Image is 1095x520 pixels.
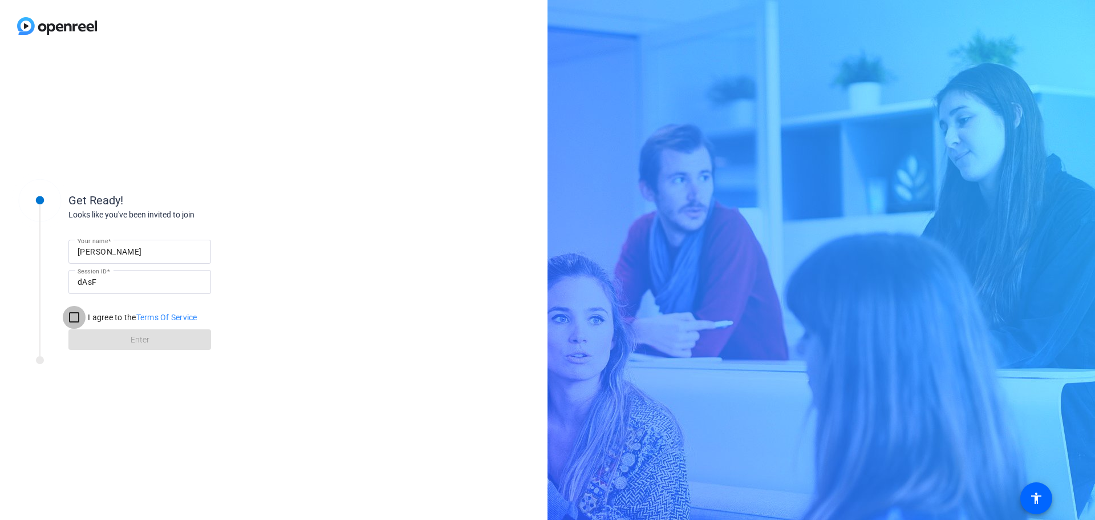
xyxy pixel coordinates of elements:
[136,313,197,322] a: Terms Of Service
[78,237,108,244] mat-label: Your name
[1029,491,1043,505] mat-icon: accessibility
[68,209,297,221] div: Looks like you've been invited to join
[78,268,107,275] mat-label: Session ID
[86,312,197,323] label: I agree to the
[68,192,297,209] div: Get Ready!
